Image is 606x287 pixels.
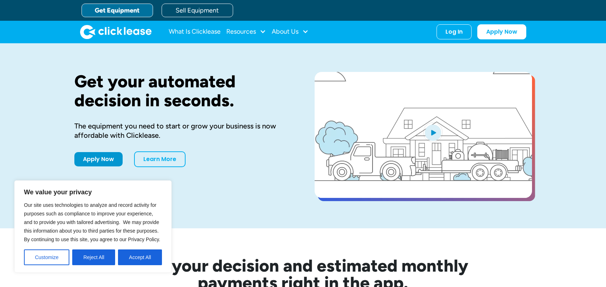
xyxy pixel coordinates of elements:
div: The equipment you need to start or grow your business is now affordable with Clicklease. [74,121,292,140]
a: Get Equipment [82,4,153,17]
p: We value your privacy [24,188,162,196]
img: Blue play button logo on a light blue circular background [423,122,443,142]
img: Clicklease logo [80,25,152,39]
a: Apply Now [74,152,123,166]
div: Log In [445,28,463,35]
button: Reject All [72,249,115,265]
a: Sell Equipment [162,4,233,17]
span: Our site uses technologies to analyze and record activity for purposes such as compliance to impr... [24,202,160,242]
h1: Get your automated decision in seconds. [74,72,292,110]
button: Customize [24,249,69,265]
a: open lightbox [315,72,532,198]
a: home [80,25,152,39]
div: Resources [226,25,266,39]
div: We value your privacy [14,180,172,273]
a: Learn More [134,151,186,167]
div: About Us [272,25,309,39]
button: Accept All [118,249,162,265]
a: Apply Now [477,24,526,39]
a: What Is Clicklease [169,25,221,39]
